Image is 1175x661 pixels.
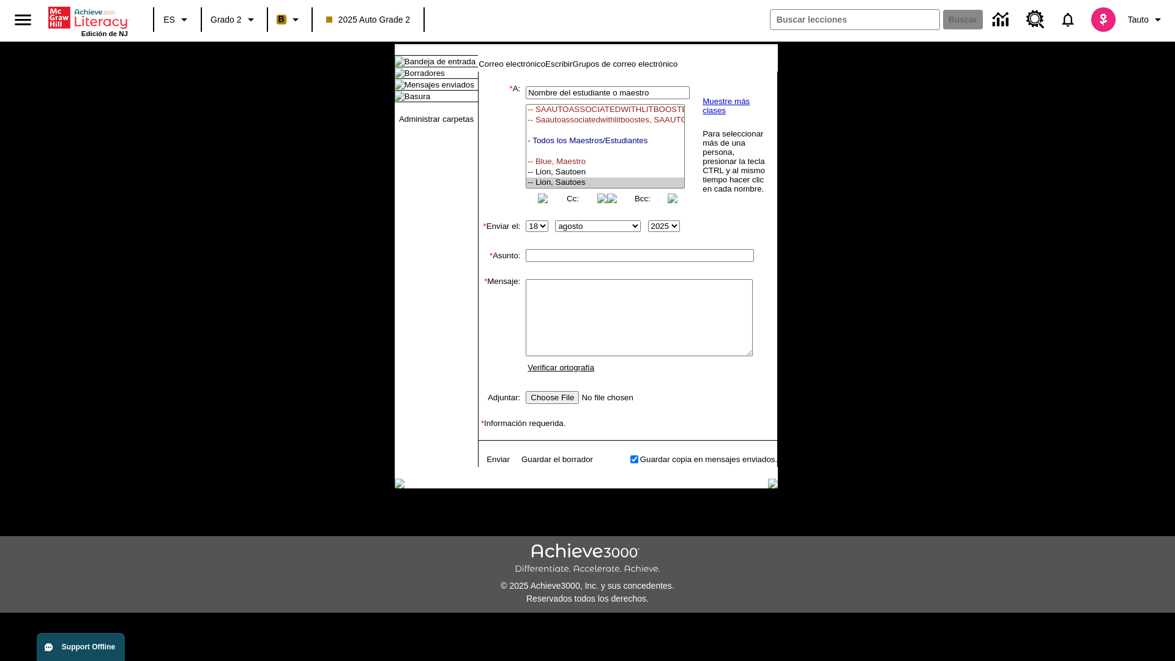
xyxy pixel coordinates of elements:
[479,419,777,428] td: Información requerida.
[487,455,510,464] a: Enviar
[479,441,488,450] img: spacer.gif
[1123,9,1170,31] button: Perfil/Configuración
[520,397,521,398] img: spacer.gif
[479,59,545,69] a: Correo electrónico
[405,80,474,89] a: Mensajes enviados
[272,9,308,31] button: Boost El color de la clase es anaranjado claro. Cambiar el color de la clase.
[520,142,523,148] img: spacer.gif
[479,264,491,277] img: spacer.gif
[538,193,548,203] img: button_left.png
[278,12,285,27] span: B
[520,255,521,256] img: spacer.gif
[668,193,677,203] img: button_right.png
[81,30,128,37] span: Edición de NJ
[479,458,481,460] img: spacer.gif
[526,136,684,146] option: - Todos los Maestros/Estudiantes
[395,91,405,101] img: folder_icon.gif
[395,80,405,89] img: folder_icon.gif
[62,643,115,651] span: Support Offline
[567,194,579,203] a: Cc:
[526,167,684,177] option: -- Lion, Sautoen
[1052,4,1084,35] a: Notificaciones
[526,177,684,188] option: -- Lion, Sautoes
[1091,7,1116,32] img: avatar image
[597,193,607,203] img: button_right.png
[526,157,684,167] option: -- Blue, Maestro
[640,452,778,466] td: Guardar copia en mensajes enviados.
[635,194,651,203] a: Bcc:
[479,234,491,247] img: spacer.gif
[1019,3,1052,36] a: Centro de recursos, Se abrirá en una pestaña nueva.
[326,13,411,26] span: 2025 Auto Grade 2
[528,363,594,372] a: Verificar ortografía
[479,450,480,451] img: spacer.gif
[399,114,474,124] a: Administrar carpetas
[158,9,197,31] button: Lenguaje: ES, Selecciona un idioma
[526,115,684,125] option: -- Saautoassociatedwithlitboostes, SAAUTOASSOCIATEDWITHLITBOOSTES
[521,455,593,464] a: Guardar el borrador
[479,389,520,406] td: Adjuntar:
[770,10,939,29] input: Buscar campo
[702,129,767,194] td: Para seleccionar más de una persona, presionar la tecla CTRL y al mismo tiempo hacer clic en cada...
[479,84,520,206] td: A:
[48,4,128,37] div: Portada
[395,479,405,488] img: table_footer_left.gif
[211,13,242,26] span: Grado 2
[985,3,1019,37] a: Centro de información
[479,451,480,452] img: spacer.gif
[163,13,175,26] span: ES
[478,467,778,468] img: black_spacer.gif
[5,2,41,38] button: Abrir el menú lateral
[405,92,430,101] a: Basura
[515,543,660,575] img: Achieve3000 Differentiate Accelerate Achieve
[405,57,476,66] a: Bandeja de entrada
[526,105,684,115] option: -- SAAUTOASSOCIATEDWITHLITBOOSTEN, SAAUTOASSOCIATEDWITHLITBOOSTEN
[479,247,520,264] td: Asunto:
[479,218,520,234] td: Enviar el:
[573,59,678,69] a: Grupos de correo electrónico
[405,69,445,78] a: Borradores
[395,68,405,78] img: folder_icon.gif
[1128,13,1149,26] span: Tauto
[1084,4,1123,35] button: Escoja un nuevo avatar
[479,466,480,467] img: spacer.gif
[520,326,521,327] img: spacer.gif
[479,376,491,389] img: spacer.gif
[545,59,572,69] a: Escribir
[37,633,125,661] button: Support Offline
[479,428,491,440] img: spacer.gif
[768,479,778,488] img: table_footer_right.gif
[479,277,520,376] td: Mensaje:
[607,193,617,203] img: button_left.png
[479,406,491,419] img: spacer.gif
[395,56,405,66] img: folder_icon.gif
[206,9,263,31] button: Grado: Grado 2, Elige un grado
[703,97,750,115] a: Muestre más clases
[479,206,491,218] img: spacer.gif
